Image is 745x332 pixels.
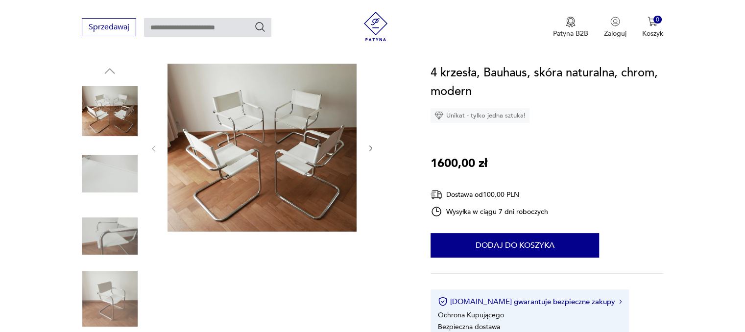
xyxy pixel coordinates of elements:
[431,206,548,217] div: Wysyłka w ciągu 7 dni roboczych
[438,322,500,332] li: Bezpieczna dostawa
[604,29,626,38] p: Zaloguj
[82,83,138,139] img: Zdjęcie produktu 4 krzesła, Bauhaus, skóra naturalna, chrom, modern
[431,154,487,173] p: 1600,00 zł
[438,297,448,307] img: Ikona certyfikatu
[82,271,138,327] img: Zdjęcie produktu 4 krzesła, Bauhaus, skóra naturalna, chrom, modern
[254,21,266,33] button: Szukaj
[553,17,588,38] a: Ikona medaluPatyna B2B
[610,17,620,26] img: Ikonka użytkownika
[82,208,138,264] img: Zdjęcie produktu 4 krzesła, Bauhaus, skóra naturalna, chrom, modern
[566,17,576,27] img: Ikona medalu
[553,29,588,38] p: Patyna B2B
[361,12,390,41] img: Patyna - sklep z meblami i dekoracjami vintage
[438,297,622,307] button: [DOMAIN_NAME] gwarantuje bezpieczne zakupy
[653,16,662,24] div: 0
[168,64,357,232] img: Zdjęcie produktu 4 krzesła, Bauhaus, skóra naturalna, chrom, modern
[604,17,626,38] button: Zaloguj
[642,17,663,38] button: 0Koszyk
[431,189,442,201] img: Ikona dostawy
[553,17,588,38] button: Patyna B2B
[82,18,136,36] button: Sprzedawaj
[438,310,504,320] li: Ochrona Kupującego
[434,111,443,120] img: Ikona diamentu
[431,189,548,201] div: Dostawa od 100,00 PLN
[431,64,663,101] h1: 4 krzesła, Bauhaus, skóra naturalna, chrom, modern
[431,108,529,123] div: Unikat - tylko jedna sztuka!
[619,299,622,304] img: Ikona strzałki w prawo
[431,233,599,258] button: Dodaj do koszyka
[648,17,657,26] img: Ikona koszyka
[642,29,663,38] p: Koszyk
[82,146,138,202] img: Zdjęcie produktu 4 krzesła, Bauhaus, skóra naturalna, chrom, modern
[82,24,136,31] a: Sprzedawaj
